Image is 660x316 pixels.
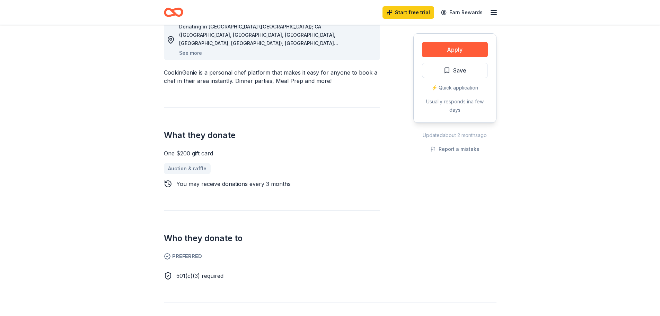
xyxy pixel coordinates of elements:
[422,42,488,57] button: Apply
[382,6,434,19] a: Start free trial
[422,97,488,114] div: Usually responds in a few days
[453,66,466,75] span: Save
[430,145,479,153] button: Report a mistake
[422,84,488,92] div: ⚡️ Quick application
[164,4,183,20] a: Home
[179,49,202,57] button: See more
[413,131,496,139] div: Updated about 2 months ago
[176,272,223,279] span: 501(c)(3) required
[164,149,380,157] div: One $200 gift card
[164,130,380,141] h2: What they donate
[176,180,291,188] div: You may receive donations every 3 months
[422,63,488,78] button: Save
[164,233,380,244] h2: Who they donate to
[164,252,380,261] span: Preferred
[164,68,380,85] div: CookinGenie is a personal chef platform that makes it easy for anyone to book a chef in their are...
[437,6,487,19] a: Earn Rewards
